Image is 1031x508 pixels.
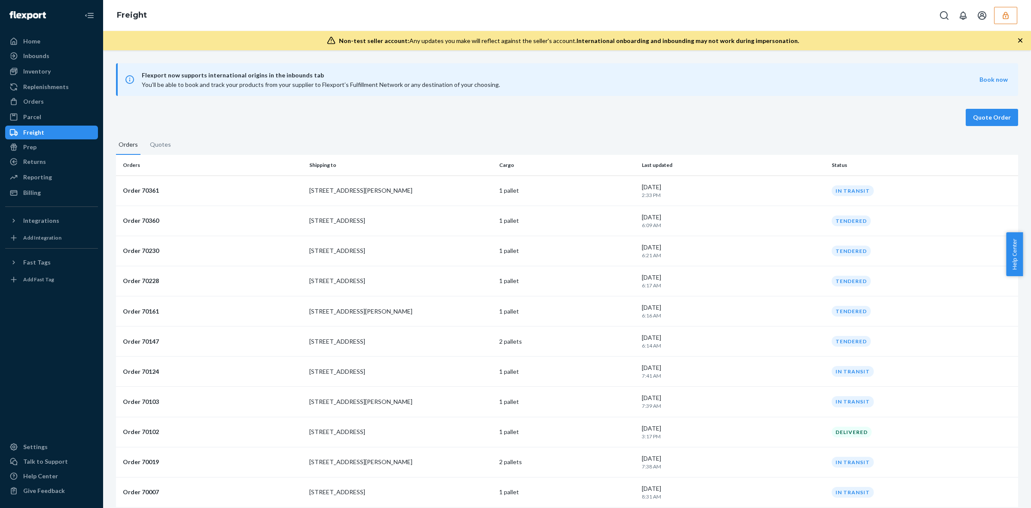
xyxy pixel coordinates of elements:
[5,95,98,108] a: Orders
[5,440,98,454] a: Settings
[23,443,48,451] div: Settings
[499,488,635,496] p: 1 pallet
[499,307,635,316] p: 1 pallet
[23,188,41,197] div: Billing
[23,128,44,137] div: Freight
[309,428,492,436] p: [STREET_ADDRESS]
[936,7,953,24] button: Open Search Box
[116,155,306,175] th: Orders
[339,37,799,45] div: Any updates you make will reflect against the seller's account.
[339,37,409,44] span: Non-test seller account:
[5,49,98,63] a: Inbounds
[306,155,496,175] th: Shipping to
[642,183,825,199] div: [DATE]
[309,397,492,406] p: [STREET_ADDRESS][PERSON_NAME]
[5,484,98,498] button: Give Feedback
[5,110,98,124] a: Parcel
[1006,232,1023,276] button: Help Center
[966,109,1018,126] button: Quote Order
[496,155,638,175] th: Cargo
[23,67,51,76] div: Inventory
[123,488,302,496] p: Order 70007
[499,277,635,285] p: 1 pallet
[142,81,500,88] span: You’ll be able to book and track your products from your supplier to Flexport’s Fulfillment Netwo...
[832,246,871,256] div: TENDERED
[123,367,302,376] p: Order 70124
[5,34,98,48] a: Home
[642,484,825,500] div: [DATE]
[23,52,49,60] div: Inbounds
[642,312,825,319] p: 6:16 AM
[642,252,825,259] p: 6:21 AM
[23,216,59,225] div: Integrations
[642,394,825,409] div: [DATE]
[23,258,51,267] div: Fast Tags
[142,70,979,80] span: Flexport now supports international origins in the inbounds tab
[23,486,65,495] div: Give Feedback
[642,433,825,440] p: 3:17 PM
[642,213,825,229] div: [DATE]
[23,113,41,121] div: Parcel
[5,256,98,269] button: Fast Tags
[832,396,874,407] div: IN TRANSIT
[123,397,302,406] p: Order 70103
[23,276,54,283] div: Add Fast Tag
[642,342,825,349] p: 6:14 AM
[642,363,825,379] div: [DATE]
[979,75,1008,84] button: Book now
[642,191,825,199] p: 2:33 PM
[499,367,635,376] p: 1 pallet
[832,457,874,468] div: IN TRANSIT
[499,337,635,346] p: 2 pallets
[23,472,58,480] div: Help Center
[499,458,635,466] p: 2 pallets
[955,7,972,24] button: Open notifications
[832,216,871,226] div: TENDERED
[116,140,140,155] button: Orders
[832,306,871,317] div: TENDERED
[642,273,825,289] div: [DATE]
[832,427,872,437] div: DELIVERED
[23,97,44,106] div: Orders
[5,126,98,139] a: Freight
[309,367,492,376] p: [STREET_ADDRESS]
[642,333,825,349] div: [DATE]
[642,222,825,229] p: 6:09 AM
[642,402,825,409] p: 7:39 AM
[5,273,98,286] a: Add Fast Tag
[642,493,825,500] p: 8:31 AM
[309,216,492,225] p: [STREET_ADDRESS]
[9,11,46,20] img: Flexport logo
[309,458,492,466] p: [STREET_ADDRESS][PERSON_NAME]
[81,7,98,24] button: Close Navigation
[5,80,98,94] a: Replenishments
[123,458,302,466] p: Order 70019
[832,366,874,377] div: IN TRANSIT
[499,186,635,195] p: 1 pallet
[5,469,98,483] a: Help Center
[577,37,799,44] span: International onboarding and inbounding may not work during impersonation.
[309,488,492,496] p: [STREET_ADDRESS]
[976,482,1022,504] iframe: Opens a widget where you can chat to one of our agents
[23,37,40,46] div: Home
[832,276,871,286] div: TENDERED
[309,277,492,285] p: [STREET_ADDRESS]
[828,155,1018,175] th: Status
[123,337,302,346] p: Order 70147
[499,246,635,255] p: 1 pallet
[832,336,871,347] div: TENDERED
[642,282,825,289] p: 6:17 AM
[499,428,635,436] p: 1 pallet
[832,487,874,498] div: IN TRANSIT
[642,463,825,470] p: 7:38 AM
[23,157,46,166] div: Returns
[23,173,52,182] div: Reporting
[23,234,61,241] div: Add Integration
[642,454,825,470] div: [DATE]
[499,397,635,406] p: 1 pallet
[123,277,302,285] p: Order 70228
[123,246,302,255] p: Order 70230
[5,186,98,200] a: Billing
[5,155,98,169] a: Returns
